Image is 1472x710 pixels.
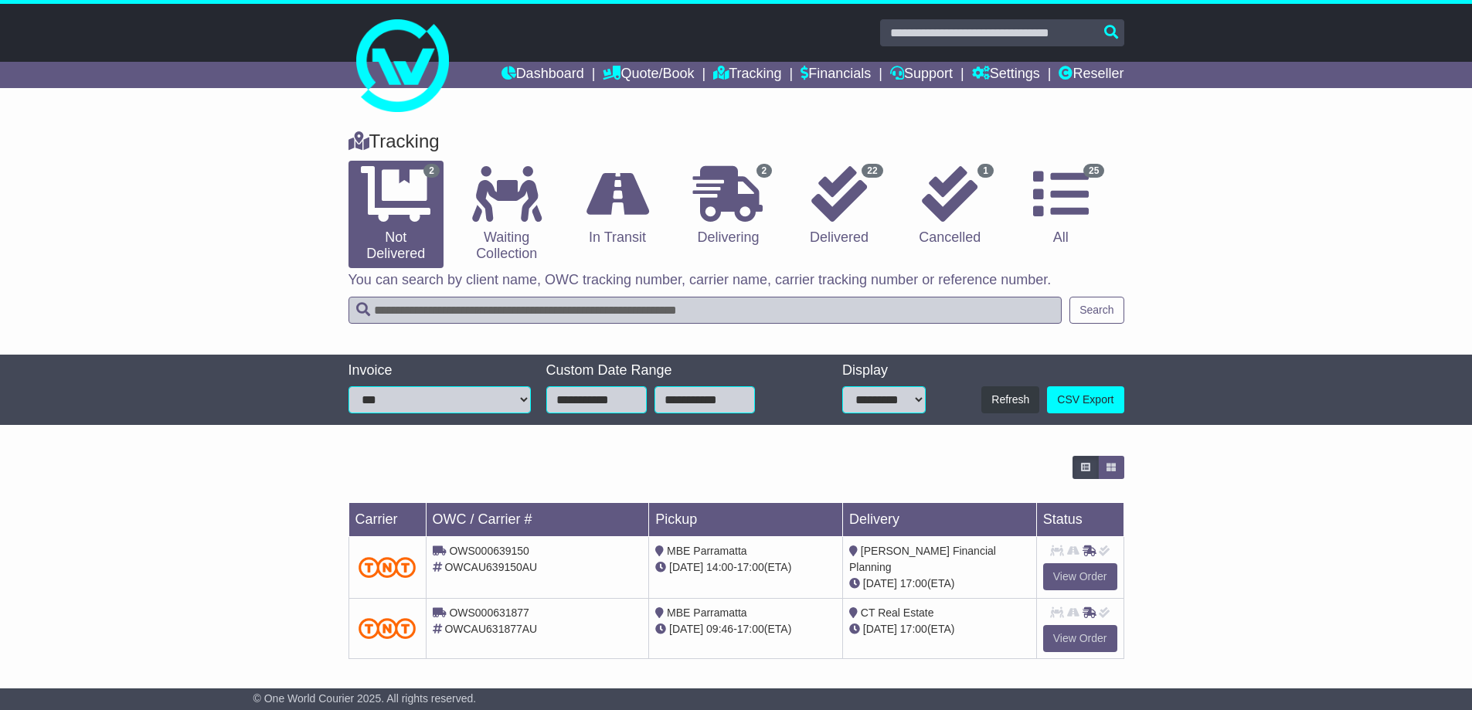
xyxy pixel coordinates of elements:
[706,623,733,635] span: 09:46
[849,621,1030,637] div: (ETA)
[900,623,927,635] span: 17:00
[977,164,994,178] span: 1
[348,272,1124,289] p: You can search by client name, OWC tracking number, carrier name, carrier tracking number or refe...
[791,161,886,252] a: 22 Delivered
[681,161,776,252] a: 2 Delivering
[348,161,444,268] a: 2 Not Delivered
[253,692,477,705] span: © One World Courier 2025. All rights reserved.
[655,621,836,637] div: - (ETA)
[801,62,871,88] a: Financials
[737,623,764,635] span: 17:00
[444,623,537,635] span: OWCAU631877AU
[849,576,1030,592] div: (ETA)
[903,161,998,252] a: 1 Cancelled
[501,62,584,88] a: Dashboard
[667,545,746,557] span: MBE Parramatta
[423,164,440,178] span: 2
[359,557,416,578] img: TNT_Domestic.png
[842,503,1036,537] td: Delivery
[1083,164,1104,178] span: 25
[1013,161,1108,252] a: 25 All
[1043,563,1117,590] a: View Order
[669,623,703,635] span: [DATE]
[1059,62,1124,88] a: Reseller
[444,561,537,573] span: OWCAU639150AU
[348,362,531,379] div: Invoice
[667,606,746,619] span: MBE Parramatta
[1047,386,1124,413] a: CSV Export
[863,577,897,589] span: [DATE]
[449,545,529,557] span: OWS000639150
[569,161,665,252] a: In Transit
[849,545,996,573] span: [PERSON_NAME] Financial Planning
[426,503,649,537] td: OWC / Carrier #
[669,561,703,573] span: [DATE]
[649,503,843,537] td: Pickup
[546,362,794,379] div: Custom Date Range
[972,62,1040,88] a: Settings
[449,606,529,619] span: OWS000631877
[862,164,882,178] span: 22
[1043,625,1117,652] a: View Order
[348,503,426,537] td: Carrier
[863,623,897,635] span: [DATE]
[459,161,554,268] a: Waiting Collection
[1069,297,1124,324] button: Search
[359,618,416,639] img: TNT_Domestic.png
[842,362,926,379] div: Display
[603,62,694,88] a: Quote/Book
[341,131,1132,153] div: Tracking
[713,62,781,88] a: Tracking
[981,386,1039,413] button: Refresh
[861,606,934,619] span: CT Real Estate
[655,559,836,576] div: - (ETA)
[756,164,773,178] span: 2
[1036,503,1124,537] td: Status
[706,561,733,573] span: 14:00
[890,62,953,88] a: Support
[900,577,927,589] span: 17:00
[737,561,764,573] span: 17:00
